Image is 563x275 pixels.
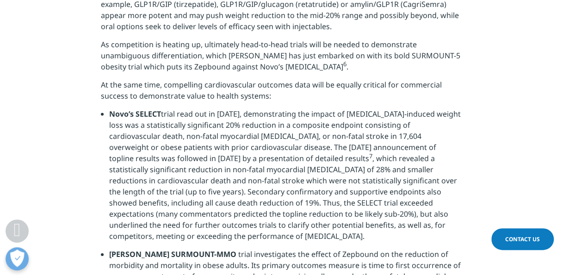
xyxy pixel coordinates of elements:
[491,228,554,250] a: Contact Us
[109,249,169,259] span: [PERSON_NAME]
[171,249,236,259] strong: SURMOUNT-MMO
[505,235,540,243] span: Contact Us
[101,80,442,101] span: At the same time, compelling cardiovascular outcomes data will be equally critical for commercial...
[6,247,29,270] button: 打开偏好
[109,109,461,241] span: trial read out in [DATE], demonstrating the impact of [MEDICAL_DATA]-induced weight loss was a st...
[343,60,346,69] sup: 6
[369,152,372,160] sup: 7
[101,39,462,79] p: .
[101,39,460,72] span: As competition is heating up, ultimately head-to-head trials will be needed to demonstrate unambi...
[109,109,161,119] strong: Novo’s SELECT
